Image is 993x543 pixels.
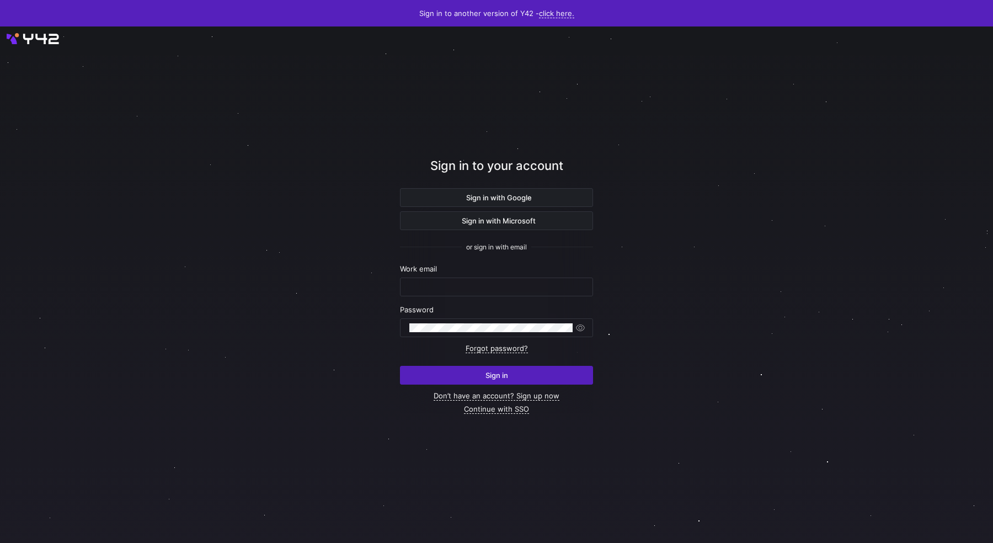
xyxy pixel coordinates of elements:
[539,9,574,18] a: click here.
[400,305,434,314] span: Password
[400,211,593,230] button: Sign in with Microsoft
[434,391,559,401] a: Don’t have an account? Sign up now
[400,366,593,385] button: Sign in
[400,188,593,207] button: Sign in with Google
[462,193,532,202] span: Sign in with Google
[466,344,528,353] a: Forgot password?
[485,371,508,380] span: Sign in
[466,243,527,251] span: or sign in with email
[464,404,529,414] a: Continue with SSO
[457,216,536,225] span: Sign in with Microsoft
[400,264,437,273] span: Work email
[400,157,593,188] div: Sign in to your account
